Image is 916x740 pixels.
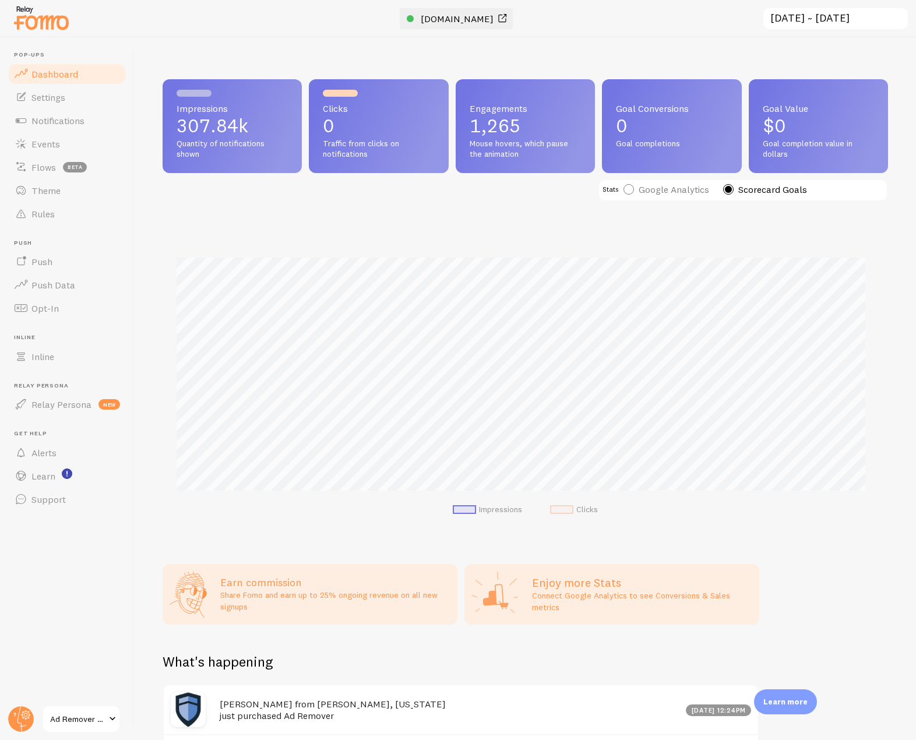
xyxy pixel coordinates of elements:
label: Google Analytics [623,184,709,195]
span: $0 [763,114,786,137]
p: 1,265 [470,117,581,135]
a: Push [7,250,127,273]
span: Theme [31,185,61,196]
a: Dashboard [7,62,127,86]
span: Inline [14,334,127,341]
li: Impressions [453,505,522,515]
h2: Enjoy more Stats [532,575,752,590]
span: Get Help [14,430,127,438]
span: Goal Value [763,104,874,113]
p: 307.84k [177,117,288,135]
span: Relay Persona [14,382,127,390]
span: Goal completions [616,139,727,149]
p: Connect Google Analytics to see Conversions & Sales metrics [532,590,752,613]
span: Goal completion value in dollars [763,139,874,159]
label: Scorecard Goals [723,184,807,195]
span: Events [31,138,60,150]
span: Pop-ups [14,51,127,59]
a: Inline [7,345,127,368]
span: new [98,399,120,410]
a: Learn [7,464,127,488]
div: [DATE] 12:24pm [686,704,751,716]
a: Flows beta [7,156,127,179]
span: Traffic from clicks on notifications [323,139,434,159]
span: Support [31,494,66,505]
span: Push [31,256,52,267]
span: Relay Persona [31,399,91,410]
span: Learn [31,470,55,482]
span: Goal Conversions [616,104,727,113]
p: 0 [323,117,434,135]
a: Opt-In [7,297,127,320]
p: Learn more [763,696,808,707]
span: Dashboard [31,68,78,80]
span: Push Data [31,279,75,291]
a: Rules [7,202,127,225]
h2: What's happening [163,653,273,671]
svg: <p>Watch New Feature Tutorials!</p> [62,468,72,479]
a: Notifications [7,109,127,132]
span: Settings [31,91,65,103]
a: Relay Persona new [7,393,127,416]
span: Clicks [323,104,434,113]
img: fomo-relay-logo-orange.svg [12,3,71,33]
span: Notifications [31,115,84,126]
span: Quantity of notifications shown [177,139,288,159]
div: Learn more [754,689,817,714]
span: Inline [31,351,54,362]
span: Impressions [177,104,288,113]
span: Ad Remover Checkout A [50,712,105,726]
span: Alerts [31,447,57,459]
a: Theme [7,179,127,202]
span: Opt-In [31,302,59,314]
span: Flows [31,161,56,173]
p: 0 [616,117,727,135]
a: Events [7,132,127,156]
span: Rules [31,208,55,220]
img: Google Analytics [471,571,518,618]
span: beta [63,162,87,172]
p: Share Fomo and earn up to 25% ongoing revenue on all new signups [220,589,450,612]
span: Engagements [470,104,581,113]
a: Push Data [7,273,127,297]
span: Mouse hovers, which pause the animation [470,139,581,159]
a: Support [7,488,127,511]
span: Push [14,239,127,247]
h3: Earn commission [220,576,450,589]
li: Clicks [550,505,598,515]
a: Ad Remover Checkout A [42,705,121,733]
a: Alerts [7,441,127,464]
div: Stats [603,186,619,197]
a: Settings [7,86,127,109]
h4: [PERSON_NAME] from [PERSON_NAME], [US_STATE] just purchased Ad Remover [220,698,679,722]
a: Enjoy more Stats Connect Google Analytics to see Conversions & Sales metrics [464,564,759,625]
